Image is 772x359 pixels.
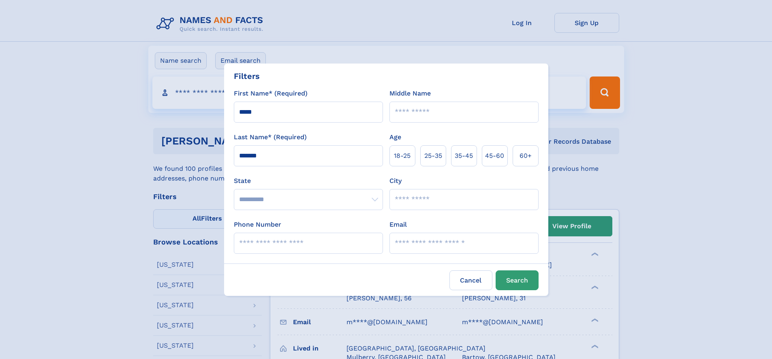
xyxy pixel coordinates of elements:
span: 25‑35 [424,151,442,161]
span: 45‑60 [485,151,504,161]
span: 60+ [520,151,532,161]
button: Search [496,270,539,290]
label: First Name* (Required) [234,89,308,98]
label: Last Name* (Required) [234,132,307,142]
span: 18‑25 [394,151,411,161]
div: Filters [234,70,260,82]
label: City [389,176,402,186]
label: Age [389,132,401,142]
label: State [234,176,383,186]
span: 35‑45 [455,151,473,161]
label: Phone Number [234,220,281,229]
label: Cancel [449,270,492,290]
label: Email [389,220,407,229]
label: Middle Name [389,89,431,98]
